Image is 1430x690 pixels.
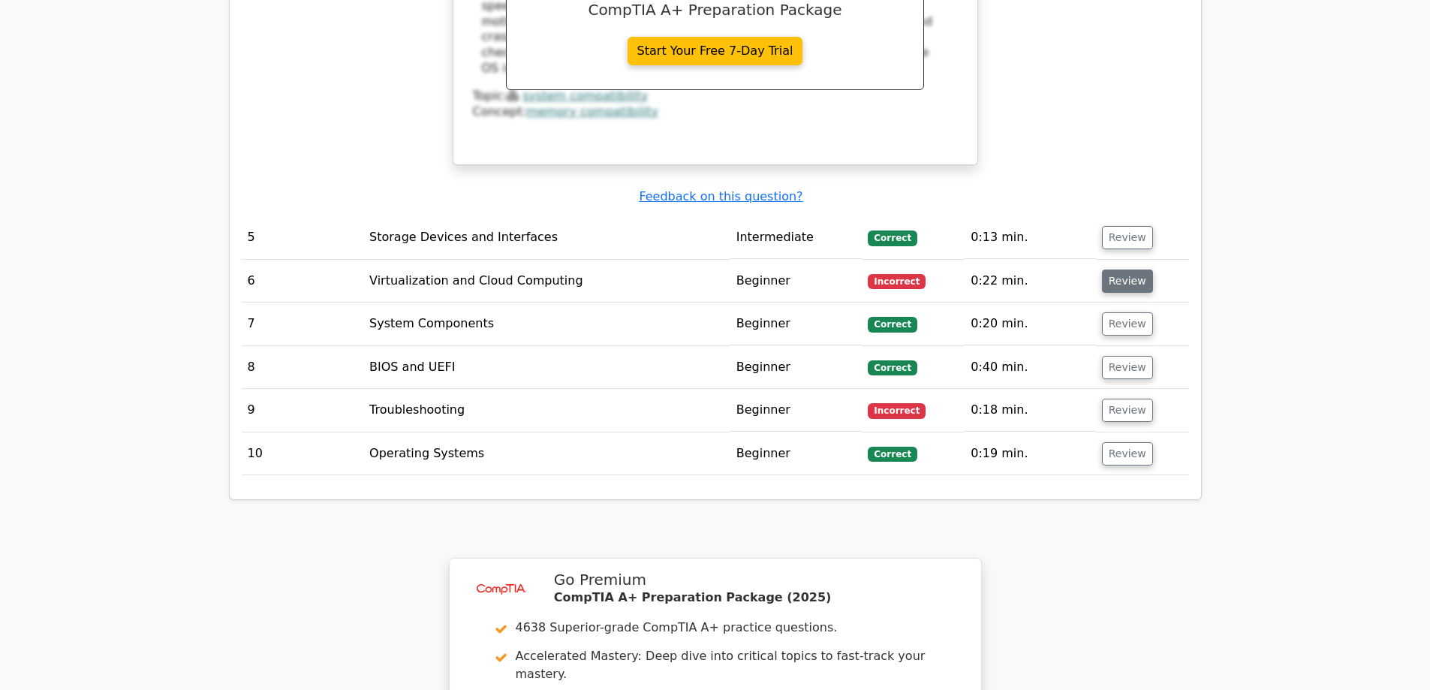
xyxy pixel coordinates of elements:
[730,346,863,389] td: Beginner
[868,360,917,375] span: Correct
[965,432,1095,475] td: 0:19 min.
[242,216,364,259] td: 5
[868,447,917,462] span: Correct
[1102,399,1153,422] button: Review
[868,403,926,418] span: Incorrect
[522,89,648,103] a: system compatibility
[1102,442,1153,466] button: Review
[363,432,730,475] td: Operating Systems
[363,346,730,389] td: BIOS and UEFI
[730,216,863,259] td: Intermediate
[868,231,917,246] span: Correct
[868,274,926,289] span: Incorrect
[730,303,863,345] td: Beginner
[242,389,364,432] td: 9
[242,346,364,389] td: 8
[1102,270,1153,293] button: Review
[363,216,730,259] td: Storage Devices and Interfaces
[868,317,917,332] span: Correct
[363,389,730,432] td: Troubleshooting
[965,260,1095,303] td: 0:22 min.
[473,104,958,120] div: Concept:
[526,104,658,119] a: memory compatibility
[473,89,958,104] div: Topic:
[730,432,863,475] td: Beginner
[965,303,1095,345] td: 0:20 min.
[965,346,1095,389] td: 0:40 min.
[730,389,863,432] td: Beginner
[1102,226,1153,249] button: Review
[242,432,364,475] td: 10
[242,303,364,345] td: 7
[1102,356,1153,379] button: Review
[730,260,863,303] td: Beginner
[1102,312,1153,336] button: Review
[639,189,802,203] a: Feedback on this question?
[363,260,730,303] td: Virtualization and Cloud Computing
[628,37,803,65] a: Start Your Free 7-Day Trial
[242,260,364,303] td: 6
[965,216,1095,259] td: 0:13 min.
[363,303,730,345] td: System Components
[965,389,1095,432] td: 0:18 min.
